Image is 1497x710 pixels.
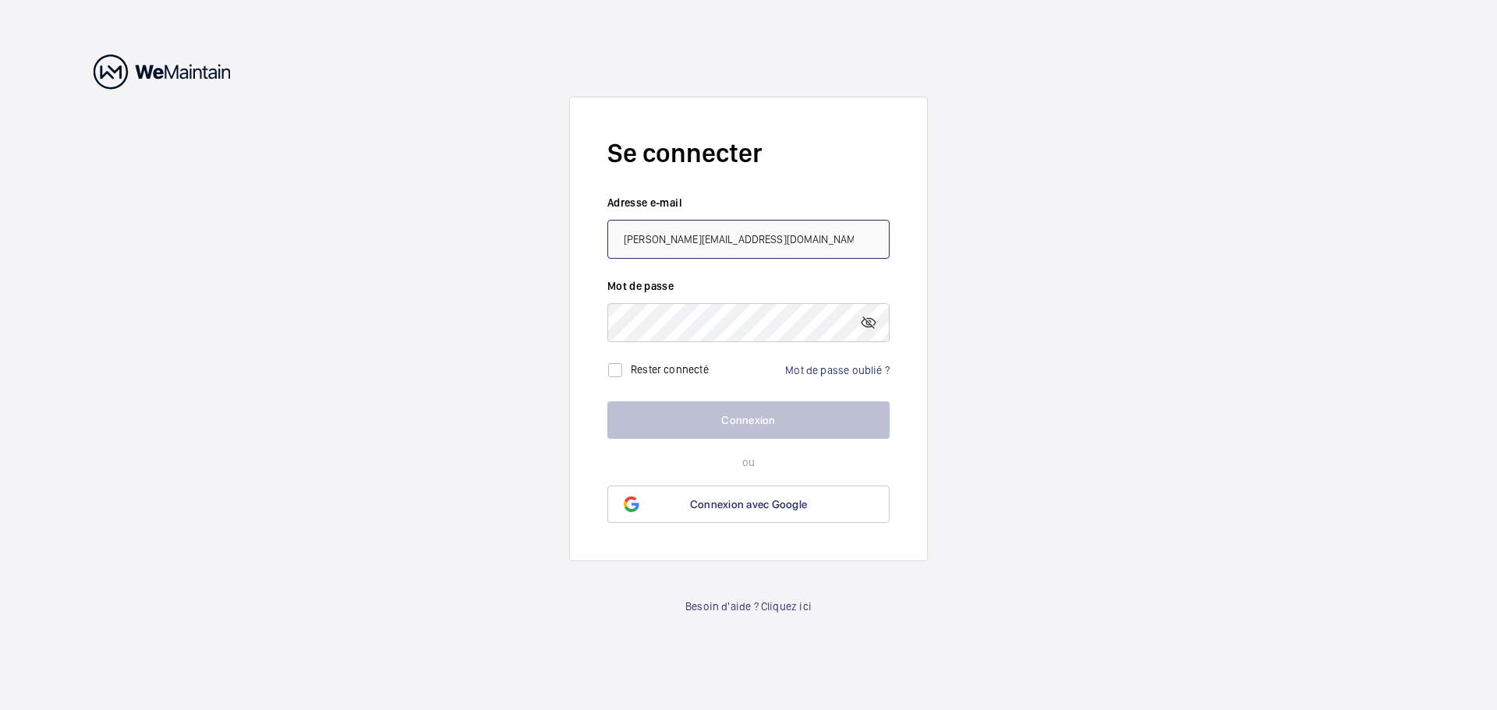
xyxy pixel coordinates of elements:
[607,401,890,439] button: Connexion
[607,278,890,294] label: Mot de passe
[607,195,890,210] label: Adresse e-mail
[607,220,890,259] input: Votre adresse e-mail
[685,599,812,614] a: Besoin d'aide ? Cliquez ici
[607,135,890,171] h2: Se connecter
[607,454,890,470] p: ou
[631,362,709,375] label: Rester connecté
[785,364,890,376] a: Mot de passe oublié ?
[690,498,807,510] span: Connexion avec Google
